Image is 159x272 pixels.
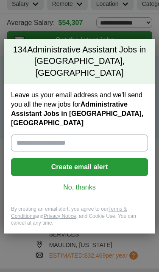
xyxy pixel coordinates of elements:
a: Privacy Notice [44,213,76,219]
label: Leave us your email address and we'll send you all the new jobs for [11,91,148,128]
strong: Administrative Assistant Jobs in [GEOGRAPHIC_DATA], [GEOGRAPHIC_DATA] [11,101,143,126]
button: Create email alert [11,158,148,176]
div: By creating an email alert, you agree to our and , and Cookie Use. You can cancel at any time. [4,206,155,234]
a: No, thanks [18,183,141,192]
span: 134 [13,44,27,56]
a: Terms & Conditions [11,206,127,219]
h2: Administrative Assistant Jobs in [GEOGRAPHIC_DATA], [GEOGRAPHIC_DATA] [4,39,155,84]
